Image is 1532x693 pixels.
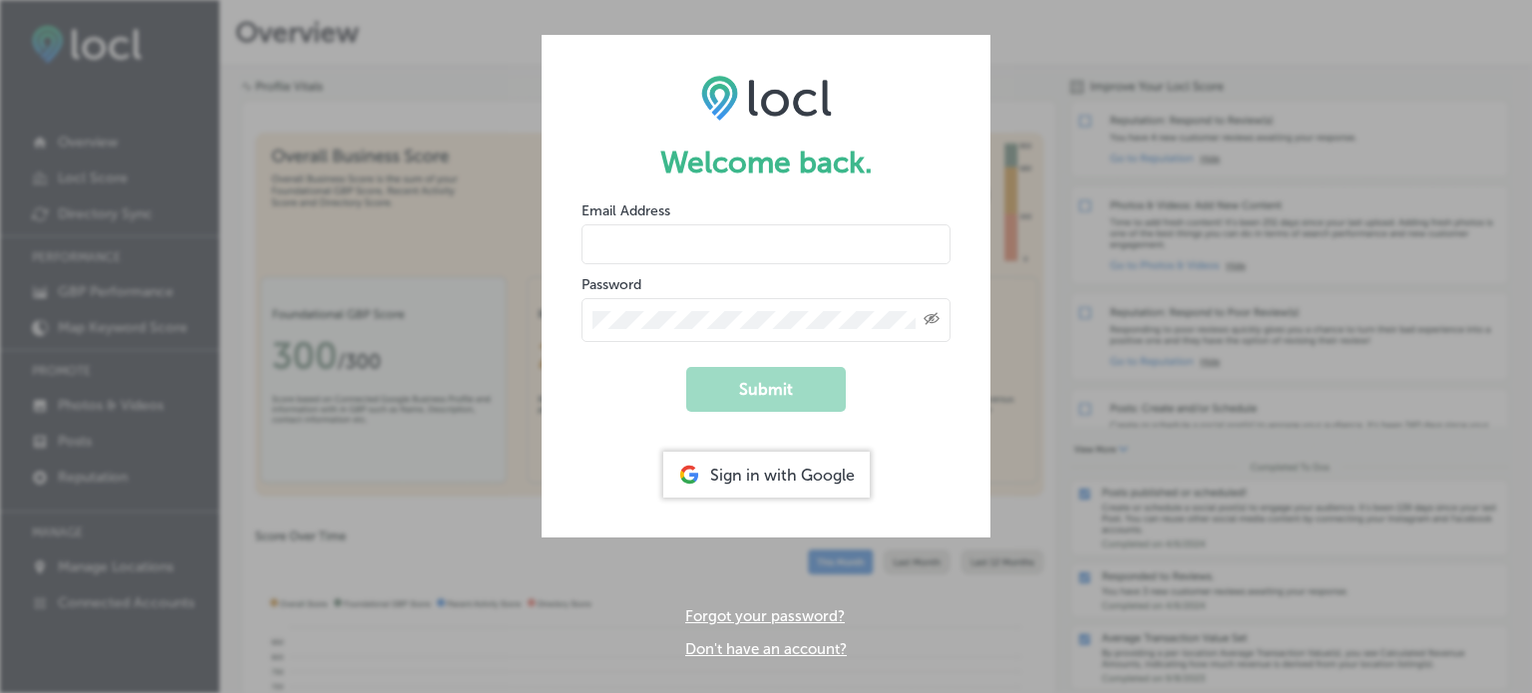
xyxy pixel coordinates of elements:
a: Don't have an account? [685,640,847,658]
label: Email Address [581,202,670,219]
a: Forgot your password? [685,607,845,625]
button: Submit [686,367,846,412]
h1: Welcome back. [581,145,951,180]
span: Toggle password visibility [924,311,940,329]
img: LOCL logo [701,75,832,121]
div: Sign in with Google [663,452,870,498]
label: Password [581,276,641,293]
